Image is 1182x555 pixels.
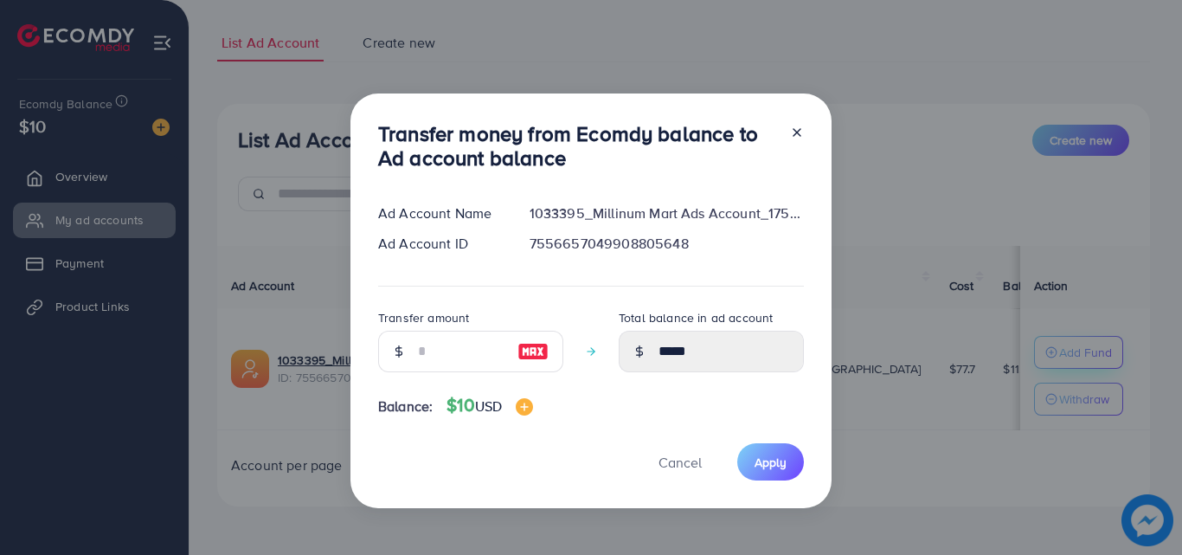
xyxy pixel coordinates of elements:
button: Apply [737,443,804,481]
label: Total balance in ad account [619,309,773,326]
h4: $10 [446,395,533,416]
span: Cancel [658,453,702,472]
div: Ad Account ID [364,234,516,254]
div: 7556657049908805648 [516,234,818,254]
div: Ad Account Name [364,203,516,223]
button: Cancel [637,443,723,481]
span: Apply [755,454,787,471]
label: Transfer amount [378,309,469,326]
div: 1033395_Millinum Mart Ads Account_1759421363871 [516,203,818,223]
h3: Transfer money from Ecomdy balance to Ad account balance [378,121,776,171]
img: image [516,398,533,416]
span: USD [475,397,502,416]
span: Balance: [378,397,433,416]
img: image [517,341,549,362]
